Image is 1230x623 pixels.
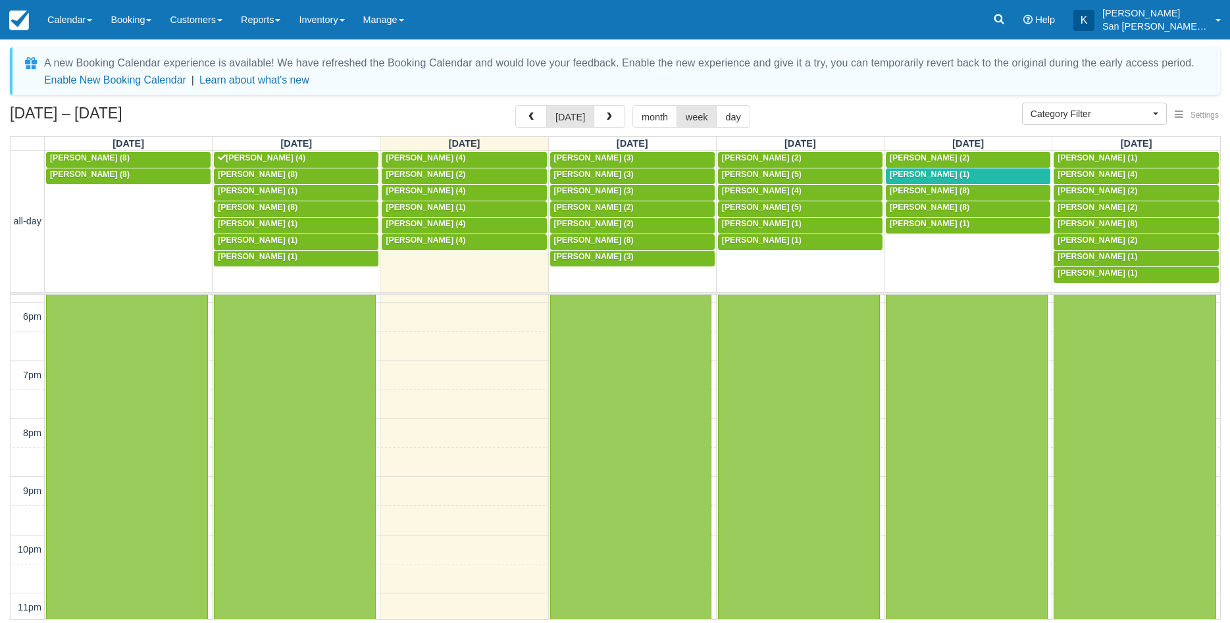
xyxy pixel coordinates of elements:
span: [PERSON_NAME] (1) [722,236,802,245]
span: [PERSON_NAME] (1) [218,252,297,261]
span: [PERSON_NAME] (2) [890,153,969,162]
a: [PERSON_NAME] (2) [382,168,546,184]
span: [PERSON_NAME] (8) [50,153,130,162]
h2: [DATE] – [DATE] [10,105,176,130]
a: [PERSON_NAME] (1) [718,234,883,250]
a: [PERSON_NAME] (1) [1054,251,1219,266]
span: [PERSON_NAME] (1) [1058,153,1137,162]
span: [PERSON_NAME] (2) [386,170,465,179]
span: 7pm [23,370,41,380]
span: [PERSON_NAME] (4) [386,236,465,245]
a: [PERSON_NAME] (1) [1054,267,1219,283]
span: [PERSON_NAME] (3) [554,252,634,261]
a: [PERSON_NAME] (8) [46,152,211,168]
span: [PERSON_NAME] (1) [890,219,969,228]
span: [PERSON_NAME] (8) [554,236,634,245]
button: month [632,105,677,128]
span: [PERSON_NAME] (1) [386,203,465,212]
span: [PERSON_NAME] (5) [722,203,802,212]
button: day [716,105,750,128]
div: K [1073,10,1094,31]
a: [PERSON_NAME] (2) [718,152,883,168]
span: [PERSON_NAME] (1) [1058,252,1137,261]
a: [PERSON_NAME] (1) [214,218,378,234]
img: checkfront-main-nav-mini-logo.png [9,11,29,30]
span: Category Filter [1031,107,1150,120]
a: [PERSON_NAME] (4) [382,234,546,250]
span: [DATE] [113,138,144,149]
a: [PERSON_NAME] (8) [214,168,378,184]
a: [PERSON_NAME] (2) [1054,234,1219,250]
span: 8pm [23,428,41,438]
a: [PERSON_NAME] (5) [718,168,883,184]
button: Category Filter [1022,103,1167,125]
span: [PERSON_NAME] (1) [218,186,297,195]
a: [PERSON_NAME] (4) [214,152,378,168]
a: [PERSON_NAME] (3) [550,251,715,266]
span: [PERSON_NAME] (3) [554,170,634,179]
span: [DATE] [617,138,648,149]
span: [PERSON_NAME] (8) [50,170,130,179]
a: [PERSON_NAME] (8) [1054,218,1219,234]
span: [DATE] [449,138,480,149]
a: [PERSON_NAME] (4) [382,218,546,234]
a: [PERSON_NAME] (1) [886,218,1050,234]
a: [PERSON_NAME] (3) [550,185,715,201]
span: 9pm [23,486,41,496]
span: [PERSON_NAME] (3) [554,153,634,162]
div: A new Booking Calendar experience is available! We have refreshed the Booking Calendar and would ... [44,55,1194,71]
a: [PERSON_NAME] (8) [550,234,715,250]
span: [DATE] [784,138,816,149]
button: [DATE] [546,105,594,128]
span: [PERSON_NAME] (1) [218,236,297,245]
a: [PERSON_NAME] (2) [550,218,715,234]
span: [PERSON_NAME] (1) [218,219,297,228]
a: [PERSON_NAME] (3) [550,152,715,168]
span: [PERSON_NAME] (8) [1058,219,1137,228]
a: [PERSON_NAME] (2) [550,201,715,217]
span: [PERSON_NAME] (4) [386,219,465,228]
span: | [192,74,194,86]
span: [PERSON_NAME] (2) [722,153,802,162]
span: [PERSON_NAME] (4) [1058,170,1137,179]
button: Settings [1167,106,1227,125]
span: [PERSON_NAME] (2) [1058,236,1137,245]
a: [PERSON_NAME] (4) [382,152,546,168]
a: [PERSON_NAME] (8) [886,201,1050,217]
span: [PERSON_NAME] (8) [890,203,969,212]
span: [PERSON_NAME] (2) [1058,203,1137,212]
a: [PERSON_NAME] (2) [1054,185,1219,201]
a: [PERSON_NAME] (1) [886,168,1050,184]
a: [PERSON_NAME] (1) [214,251,378,266]
span: [PERSON_NAME] (4) [386,153,465,162]
span: [PERSON_NAME] (4) [386,186,465,195]
p: [PERSON_NAME] [1102,7,1208,20]
span: [PERSON_NAME] (4) [722,186,802,195]
a: [PERSON_NAME] (2) [1054,201,1219,217]
span: [PERSON_NAME] (2) [1058,186,1137,195]
a: [PERSON_NAME] (8) [886,185,1050,201]
span: Help [1035,14,1055,25]
span: 11pm [18,602,41,612]
a: [PERSON_NAME] (3) [550,168,715,184]
p: San [PERSON_NAME] Hut Systems [1102,20,1208,33]
span: [DATE] [280,138,312,149]
span: [PERSON_NAME] (8) [218,203,297,212]
a: [PERSON_NAME] (4) [1054,168,1219,184]
span: [PERSON_NAME] (4) [218,153,305,162]
a: Learn about what's new [199,74,309,86]
span: [PERSON_NAME] (2) [554,203,634,212]
span: [PERSON_NAME] (3) [554,186,634,195]
a: [PERSON_NAME] (8) [46,168,211,184]
a: [PERSON_NAME] (1) [382,201,546,217]
span: [PERSON_NAME] (8) [218,170,297,179]
i: Help [1023,15,1033,24]
button: week [677,105,717,128]
span: [DATE] [952,138,984,149]
span: 10pm [18,544,41,555]
a: [PERSON_NAME] (1) [1054,152,1219,168]
a: [PERSON_NAME] (4) [382,185,546,201]
span: [PERSON_NAME] (8) [890,186,969,195]
span: [PERSON_NAME] (1) [722,219,802,228]
span: [PERSON_NAME] (5) [722,170,802,179]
